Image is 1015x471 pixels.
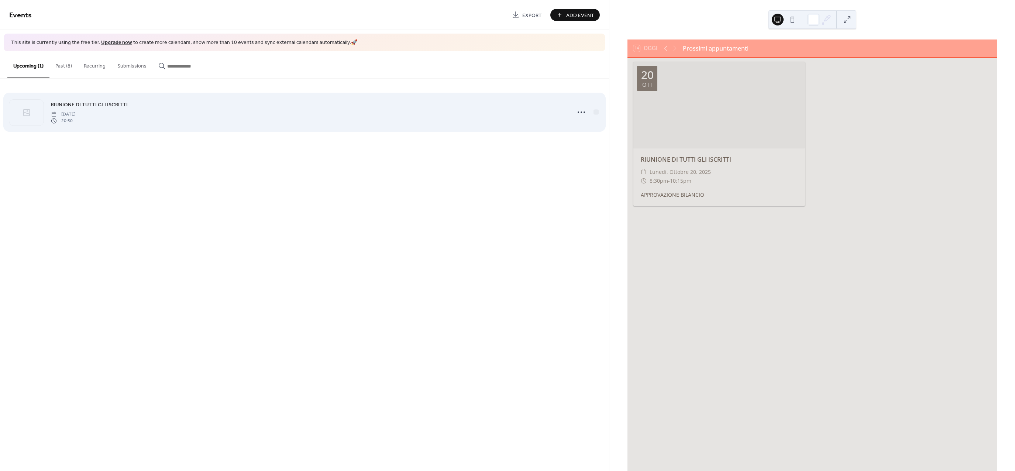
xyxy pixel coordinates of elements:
[506,9,547,21] a: Export
[7,51,49,78] button: Upcoming (1)
[650,176,668,185] span: 8:30pm
[111,51,152,78] button: Submissions
[566,11,594,19] span: Add Event
[650,168,711,176] span: lunedì, ottobre 20, 2025
[9,8,32,23] span: Events
[683,44,749,53] div: Prossimi appuntamenti
[550,9,600,21] button: Add Event
[633,155,805,164] div: RIUNIONE DI TUTTI GLI ISCRITTI
[633,191,805,199] div: APPROVAZIONE BILANCIO
[101,38,132,48] a: Upgrade now
[668,176,670,185] span: -
[642,82,653,87] div: ott
[51,101,128,109] span: RIUNIONE DI TUTTI GLI ISCRITTI
[670,176,691,185] span: 10:15pm
[641,176,647,185] div: ​
[51,100,128,109] a: RIUNIONE DI TUTTI GLI ISCRITTI
[641,69,654,80] div: 20
[51,118,76,124] span: 20:30
[11,39,357,47] span: This site is currently using the free tier. to create more calendars, show more than 10 events an...
[78,51,111,78] button: Recurring
[641,168,647,176] div: ​
[51,111,76,117] span: [DATE]
[49,51,78,78] button: Past (8)
[522,11,542,19] span: Export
